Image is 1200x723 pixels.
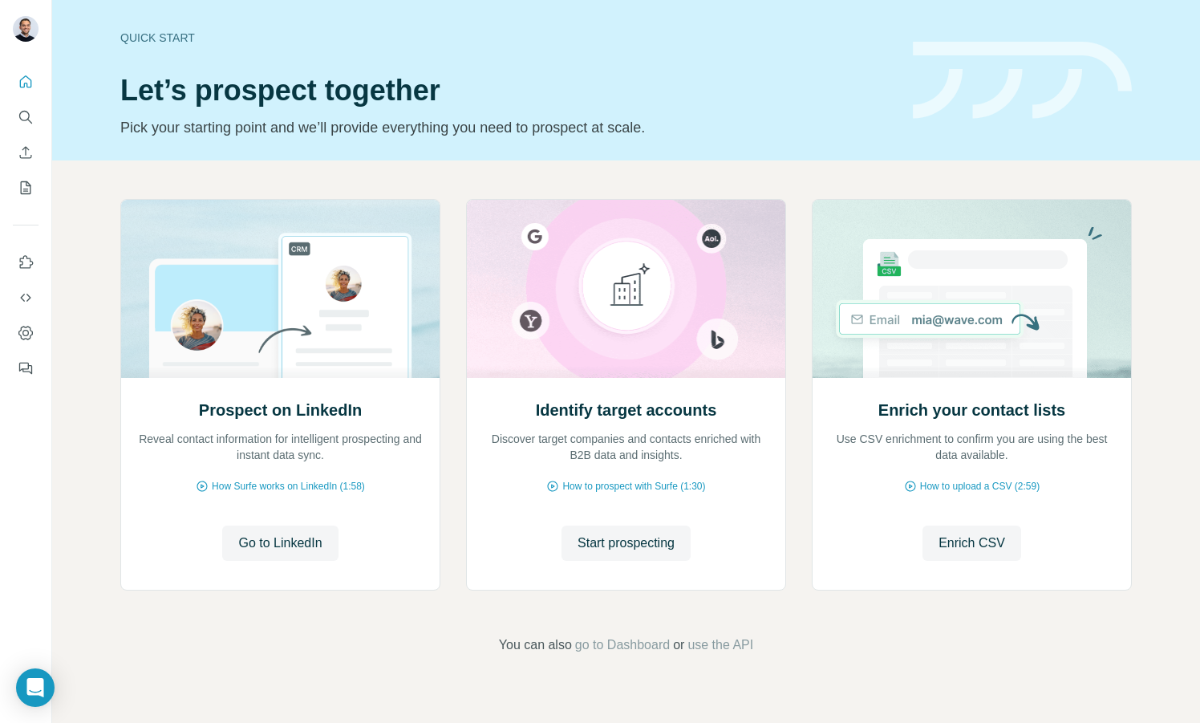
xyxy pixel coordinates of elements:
[13,354,39,383] button: Feedback
[13,319,39,347] button: Dashboard
[137,431,424,463] p: Reveal contact information for intelligent prospecting and instant data sync.
[13,248,39,277] button: Use Surfe on LinkedIn
[13,67,39,96] button: Quick start
[120,30,894,46] div: Quick start
[212,479,365,494] span: How Surfe works on LinkedIn (1:58)
[13,283,39,312] button: Use Surfe API
[238,534,322,553] span: Go to LinkedIn
[939,534,1005,553] span: Enrich CSV
[499,636,572,655] span: You can also
[578,534,675,553] span: Start prospecting
[673,636,684,655] span: or
[120,200,440,378] img: Prospect on LinkedIn
[13,138,39,167] button: Enrich CSV
[878,399,1065,421] h2: Enrich your contact lists
[561,526,691,561] button: Start prospecting
[536,399,717,421] h2: Identify target accounts
[913,42,1132,120] img: banner
[466,200,786,378] img: Identify target accounts
[829,431,1115,463] p: Use CSV enrichment to confirm you are using the best data available.
[920,479,1040,494] span: How to upload a CSV (2:59)
[13,16,39,42] img: Avatar
[16,668,55,707] div: Open Intercom Messenger
[562,479,705,494] span: How to prospect with Surfe (1:30)
[575,636,670,655] button: go to Dashboard
[222,526,338,561] button: Go to LinkedIn
[13,103,39,132] button: Search
[13,173,39,202] button: My lists
[812,200,1132,378] img: Enrich your contact lists
[483,431,769,463] p: Discover target companies and contacts enriched with B2B data and insights.
[687,636,753,655] button: use the API
[120,116,894,139] p: Pick your starting point and we’ll provide everything you need to prospect at scale.
[199,399,362,421] h2: Prospect on LinkedIn
[922,526,1021,561] button: Enrich CSV
[120,75,894,107] h1: Let’s prospect together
